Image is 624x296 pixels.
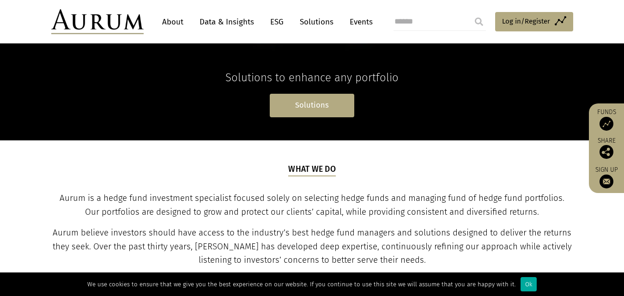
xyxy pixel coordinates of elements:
[345,13,373,30] a: Events
[594,138,619,159] div: Share
[266,13,288,30] a: ESG
[53,228,572,266] span: Aurum believe investors should have access to the industry’s best hedge fund managers and solutio...
[600,145,613,159] img: Share this post
[594,108,619,131] a: Funds
[51,9,144,34] img: Aurum
[495,12,573,31] a: Log in/Register
[502,16,550,27] span: Log in/Register
[195,13,259,30] a: Data & Insights
[158,13,188,30] a: About
[600,175,613,188] img: Sign up to our newsletter
[270,94,354,117] a: Solutions
[295,13,338,30] a: Solutions
[600,117,613,131] img: Access Funds
[288,163,336,176] h5: What we do
[225,71,399,84] span: Solutions to enhance any portfolio
[521,277,537,291] div: Ok
[594,166,619,188] a: Sign up
[470,12,488,31] input: Submit
[60,193,564,217] span: Aurum is a hedge fund investment specialist focused solely on selecting hedge funds and managing ...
